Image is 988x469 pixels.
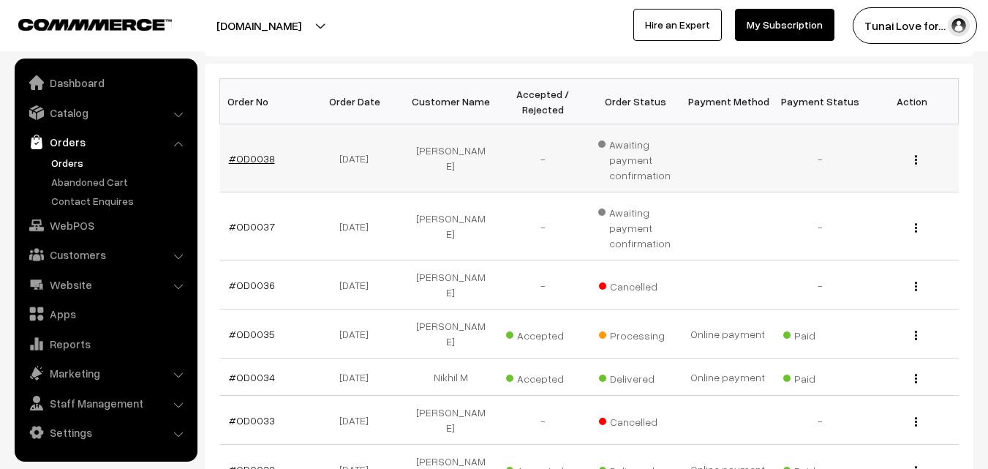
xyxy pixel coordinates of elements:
[915,155,917,165] img: Menu
[312,124,404,192] td: [DATE]
[774,79,866,124] th: Payment Status
[915,417,917,427] img: Menu
[682,359,774,396] td: Online payment
[497,192,589,260] td: -
[18,15,146,32] a: COMMMERCE
[497,396,589,445] td: -
[948,15,970,37] img: user
[48,155,192,170] a: Orders
[774,192,866,260] td: -
[229,414,275,427] a: #OD0033
[18,271,192,298] a: Website
[404,79,497,124] th: Customer Name
[18,129,192,155] a: Orders
[18,419,192,446] a: Settings
[774,260,866,309] td: -
[404,260,497,309] td: [PERSON_NAME]
[404,309,497,359] td: [PERSON_NAME]
[598,201,673,251] span: Awaiting payment confirmation
[18,331,192,357] a: Reports
[312,359,404,396] td: [DATE]
[312,396,404,445] td: [DATE]
[506,367,579,386] span: Accepted
[682,79,774,124] th: Payment Method
[312,260,404,309] td: [DATE]
[774,124,866,192] td: -
[915,331,917,340] img: Menu
[783,324,856,343] span: Paid
[312,309,404,359] td: [DATE]
[18,390,192,416] a: Staff Management
[774,396,866,445] td: -
[497,79,589,124] th: Accepted / Rejected
[18,70,192,96] a: Dashboard
[165,7,352,44] button: [DOMAIN_NAME]
[915,223,917,233] img: Menu
[18,360,192,386] a: Marketing
[915,374,917,383] img: Menu
[229,371,275,383] a: #OD0034
[229,279,275,291] a: #OD0036
[497,124,589,192] td: -
[229,328,275,340] a: #OD0035
[506,324,579,343] span: Accepted
[18,241,192,268] a: Customers
[312,79,404,124] th: Order Date
[48,193,192,209] a: Contact Enquires
[589,79,682,124] th: Order Status
[18,19,172,30] img: COMMMERCE
[229,152,275,165] a: #OD0038
[18,212,192,239] a: WebPOS
[48,174,192,190] a: Abandoned Cart
[735,9,834,41] a: My Subscription
[18,100,192,126] a: Catalog
[220,79,312,124] th: Order No
[866,79,958,124] th: Action
[599,410,672,429] span: Cancelled
[404,396,497,445] td: [PERSON_NAME]
[404,359,497,396] td: Nikhil M
[599,324,672,343] span: Processing
[599,275,672,294] span: Cancelled
[404,192,497,260] td: [PERSON_NAME]
[783,367,856,386] span: Paid
[404,124,497,192] td: [PERSON_NAME]
[599,367,672,386] span: Delivered
[853,7,977,44] button: Tunai Love for…
[633,9,722,41] a: Hire an Expert
[598,133,673,183] span: Awaiting payment confirmation
[497,260,589,309] td: -
[229,220,275,233] a: #OD0037
[682,309,774,359] td: Online payment
[18,301,192,327] a: Apps
[915,282,917,291] img: Menu
[312,192,404,260] td: [DATE]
